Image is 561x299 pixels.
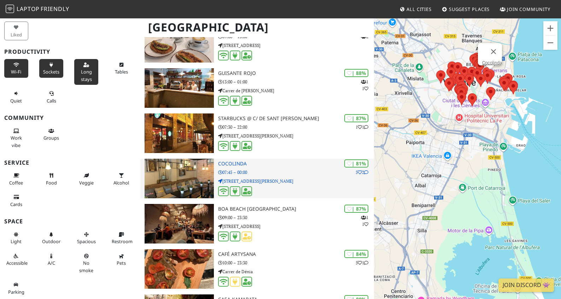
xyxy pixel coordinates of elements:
span: Veggie [79,180,94,186]
button: No smoke [74,250,98,276]
button: Alcohol [110,170,134,188]
p: 09:00 – 23:30 [218,214,374,221]
p: 5 2 [356,169,368,176]
span: Suggest Places [449,6,490,12]
div: | 88% [344,69,368,77]
span: Long stays [81,69,92,82]
img: Guisante Rojo [145,68,214,108]
a: Café ArtySana | 84% 51 Café ArtySana 10:00 – 23:30 Carrer de Dénia [140,249,374,289]
span: Credit cards [10,201,22,207]
a: Suggest Places [439,3,493,16]
button: Accessible [4,250,28,269]
span: Smoke free [79,260,93,273]
h3: Service [4,159,136,166]
button: Light [4,229,28,247]
p: [STREET_ADDRESS] [218,223,374,230]
button: Wi-Fi [4,59,28,78]
span: Accessible [6,260,28,266]
span: Power sockets [43,69,59,75]
span: Spacious [77,238,96,245]
p: 1 1 [356,124,368,130]
span: Stable Wi-Fi [11,69,21,75]
img: Starbucks @ C/ de Sant Vicent Màrtir [145,113,214,153]
a: Cocolinda [482,60,502,65]
a: Starbucks @ C/ de Sant Vicent Màrtir | 87% 11 Starbucks @ C/ de Sant [PERSON_NAME] 07:30 – 22:00 ... [140,113,374,153]
h3: Space [4,218,136,225]
h3: Cocolinda [218,161,374,167]
span: Natural light [11,238,22,245]
p: 13:00 – 01:00 [218,78,374,85]
span: Laptop [17,5,40,13]
div: | 81% [344,159,368,168]
button: Tables [110,59,134,78]
button: Quiet [4,88,28,106]
h1: [GEOGRAPHIC_DATA] [142,18,373,37]
span: Alcohol [113,180,129,186]
p: [STREET_ADDRESS][PERSON_NAME] [218,133,374,139]
span: Pet friendly [117,260,126,266]
span: Air conditioned [48,260,55,266]
h3: Productivity [4,48,136,55]
span: Food [46,180,57,186]
p: Carrer de [PERSON_NAME] [218,87,374,94]
span: People working [11,135,22,148]
span: All Cities [407,6,432,12]
span: Parking [8,289,24,295]
p: Carrer de Dénia [218,268,374,275]
p: 1 1 [361,214,368,228]
div: | 84% [344,250,368,258]
h3: Community [4,115,136,121]
button: Calls [39,88,63,106]
p: 07:45 – 00:00 [218,169,374,176]
a: LaptopFriendly LaptopFriendly [6,3,69,16]
span: Outdoor area [42,238,60,245]
a: Guisante Rojo | 88% 11 Guisante Rojo 13:00 – 01:00 Carrer de [PERSON_NAME] [140,68,374,108]
p: 07:30 – 22:00 [218,124,374,130]
h3: Café ArtySana [218,251,374,257]
button: Zoom avant [543,21,557,35]
img: Cocolinda [145,159,214,198]
div: | 87% [344,114,368,122]
img: LaptopFriendly [6,5,14,13]
button: Spacious [74,229,98,247]
button: A/C [39,250,63,269]
h3: Starbucks @ C/ de Sant [PERSON_NAME] [218,116,374,122]
button: Fermer [485,43,502,60]
p: 5 1 [356,259,368,266]
h3: Guisante Rojo [218,70,374,76]
h3: Boa Beach [GEOGRAPHIC_DATA] [218,206,374,212]
a: Cocolinda | 81% 52 Cocolinda 07:45 – 00:00 [STREET_ADDRESS][PERSON_NAME] [140,159,374,198]
button: Zoom arrière [543,36,557,50]
p: [STREET_ADDRESS][PERSON_NAME] [218,178,374,184]
span: Work-friendly tables [115,69,128,75]
span: Coffee [9,180,23,186]
span: Group tables [43,135,59,141]
button: Cards [4,191,28,210]
p: 10:00 – 23:30 [218,259,374,266]
span: Video/audio calls [47,98,56,104]
button: Food [39,170,63,188]
button: Parking [4,279,28,298]
button: Restroom [110,229,134,247]
a: Join Discord 👾 [498,279,554,292]
img: Café ArtySana [145,249,214,289]
div: | 87% [344,205,368,213]
a: Join Community [497,3,553,16]
button: Pets [110,250,134,269]
span: Restroom [112,238,133,245]
button: Veggie [74,170,98,188]
button: Groups [39,125,63,144]
button: Work vibe [4,125,28,151]
span: Friendly [41,5,69,13]
p: 1 1 [361,78,368,92]
img: Boa Beach València [145,204,214,244]
button: Outdoor [39,229,63,247]
span: Quiet [10,98,22,104]
a: All Cities [397,3,434,16]
a: Boa Beach València | 87% 11 Boa Beach [GEOGRAPHIC_DATA] 09:00 – 23:30 [STREET_ADDRESS] [140,204,374,244]
span: Join Community [507,6,550,12]
button: Sockets [39,59,63,78]
button: Long stays [74,59,98,85]
button: Coffee [4,170,28,188]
